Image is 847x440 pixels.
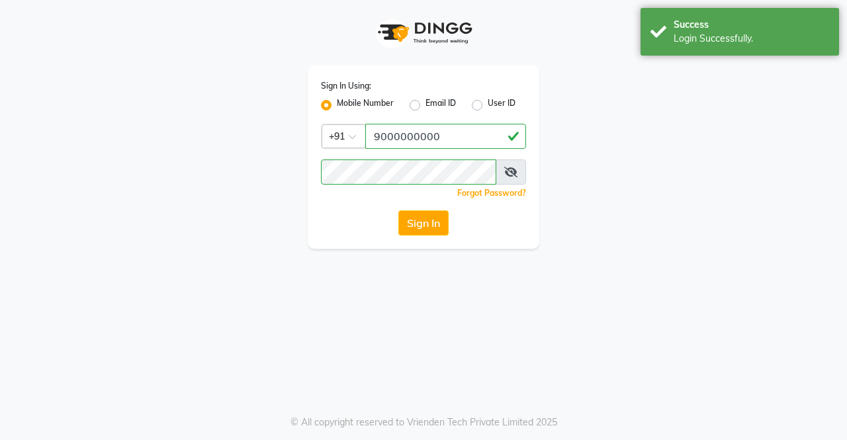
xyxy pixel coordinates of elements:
input: Username [321,159,496,185]
div: Success [674,18,829,32]
div: Login Successfully. [674,32,829,46]
input: Username [365,124,526,149]
label: Sign In Using: [321,80,371,92]
img: logo1.svg [371,13,476,52]
label: Mobile Number [337,97,394,113]
button: Sign In [398,210,449,236]
label: User ID [488,97,515,113]
a: Forgot Password? [457,188,526,198]
label: Email ID [425,97,456,113]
